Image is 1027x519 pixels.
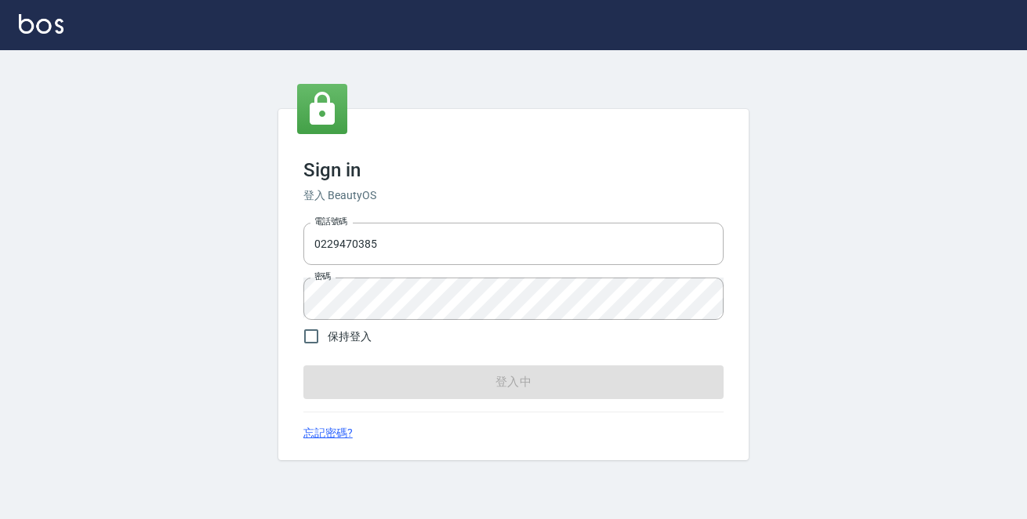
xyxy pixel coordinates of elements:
[303,425,353,441] a: 忘記密碼?
[314,216,347,227] label: 電話號碼
[303,159,724,181] h3: Sign in
[328,328,372,345] span: 保持登入
[303,187,724,204] h6: 登入 BeautyOS
[19,14,64,34] img: Logo
[314,270,331,282] label: 密碼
